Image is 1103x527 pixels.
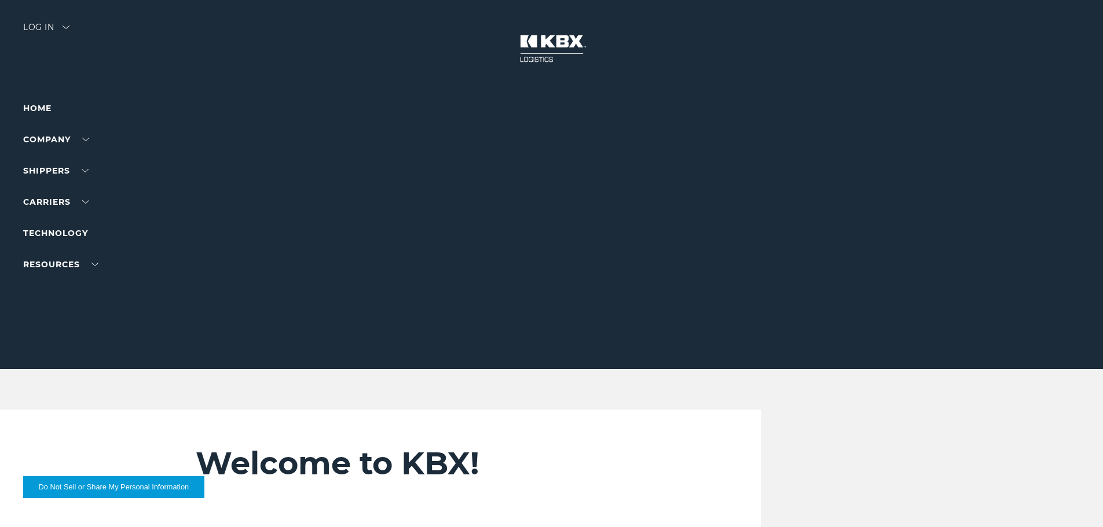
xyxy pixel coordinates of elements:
[23,197,89,207] a: Carriers
[23,103,52,113] a: Home
[23,165,89,176] a: SHIPPERS
[196,444,692,482] h2: Welcome to KBX!
[23,228,88,238] a: Technology
[63,25,69,29] img: arrow
[23,134,89,145] a: Company
[23,476,204,498] button: Do Not Sell or Share My Personal Information
[23,259,98,270] a: RESOURCES
[508,23,595,74] img: kbx logo
[23,23,69,40] div: Log in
